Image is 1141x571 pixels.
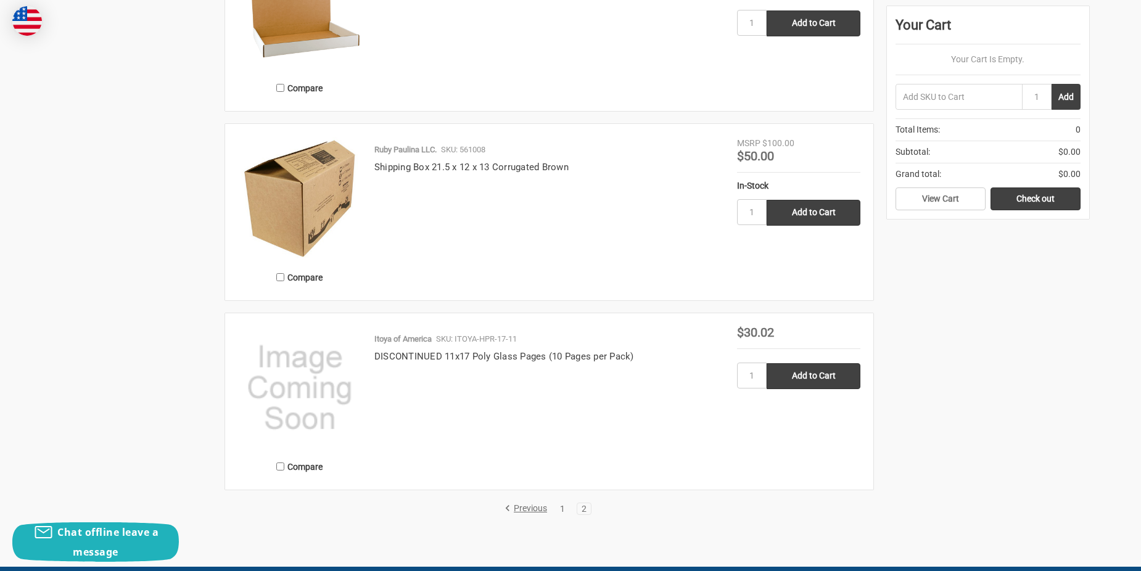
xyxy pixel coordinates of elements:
[238,78,361,98] label: Compare
[737,149,774,163] span: $50.00
[1052,84,1081,110] button: Add
[374,162,569,173] a: Shipping Box 21.5 x 12 x 13 Corrugated Brown
[577,504,591,513] a: 2
[762,138,794,148] span: $100.00
[436,333,517,345] p: SKU: ITOYA-HPR-17-11
[767,10,860,36] input: Add to Cart
[238,267,361,287] label: Compare
[896,123,940,136] span: Total Items:
[737,325,774,340] span: $30.02
[991,187,1081,211] a: Check out
[57,525,159,559] span: Chat offline leave a message
[441,144,485,156] p: SKU: 561008
[896,53,1081,66] p: Your Cart Is Empty.
[276,273,284,281] input: Compare
[896,168,941,181] span: Grand total:
[238,137,361,260] img: Shipping Box 21.5 x 12 x 13 Corrugated Brown
[896,187,986,211] a: View Cart
[276,84,284,92] input: Compare
[767,363,860,389] input: Add to Cart
[896,84,1022,110] input: Add SKU to Cart
[374,333,432,345] p: Itoya of America
[737,179,860,192] div: In-Stock
[12,6,42,36] img: duty and tax information for United States
[896,146,930,158] span: Subtotal:
[505,503,551,514] a: Previous
[1058,168,1081,181] span: $0.00
[238,326,361,450] img: ProductDefault.gif
[374,144,437,156] p: Ruby Paulina LLC.
[1076,123,1081,136] span: 0
[276,462,284,470] input: Compare
[556,504,569,513] a: 1
[12,522,179,562] button: Chat offline leave a message
[1058,146,1081,158] span: $0.00
[767,200,860,226] input: Add to Cart
[374,351,634,362] a: DISCONTINUED 11x17 Poly Glass Pages (10 Pages per Pack)
[737,137,760,150] div: MSRP
[238,456,361,477] label: Compare
[896,15,1081,44] div: Your Cart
